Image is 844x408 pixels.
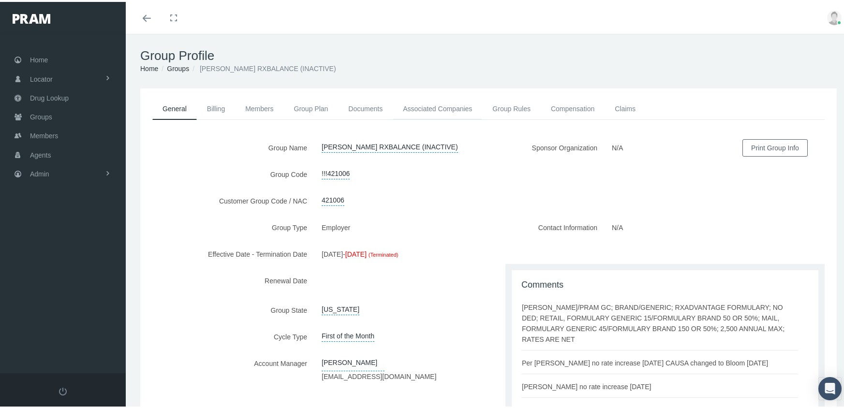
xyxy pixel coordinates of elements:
[140,164,314,181] label: Group Code
[742,137,808,155] button: Print Group Info
[30,125,58,143] span: Members
[489,137,605,160] label: Sponsor Organization
[338,96,393,117] a: Documents
[140,190,314,207] label: Customer Group Code / NAC
[521,278,809,289] h1: Comments
[482,96,541,117] a: Group Rules
[322,353,385,369] a: [PERSON_NAME]
[13,12,50,22] img: PRAM_20_x_78.png
[541,96,605,117] a: Compensation
[322,217,357,234] label: Employer
[30,87,69,105] span: Drug Lookup
[167,63,189,71] a: Groups
[140,353,314,383] label: Account Manager
[827,9,842,23] img: user-placeholder.jpg
[30,163,49,181] span: Admin
[152,96,197,118] a: General
[140,46,837,61] h1: Group Profile
[522,300,798,343] div: [PERSON_NAME]/PRAM GC; BRAND/GENERIC; RXADVANTAGE FORMULARY; NO DED; RETAIL, FORMULARY GENERIC 15...
[322,326,374,340] span: First of the Month
[284,96,339,117] a: Group Plan
[369,246,406,260] label: (Terminated)
[200,63,336,71] span: [PERSON_NAME] RXBALANCE (INACTIVE)
[489,217,605,252] label: Contact Information
[140,326,314,343] label: Cycle Type
[322,164,350,177] a: !!!421006
[345,244,367,261] label: [DATE]
[322,300,359,313] a: [US_STATE]
[612,217,630,231] label: N/A
[140,270,314,290] label: Renewal Date
[522,379,661,390] div: [PERSON_NAME] no rate increase [DATE]
[322,137,458,151] a: [PERSON_NAME] RXBALANCE (INACTIVE)
[30,68,53,87] span: Locator
[818,375,842,398] div: Open Intercom Messenger
[393,96,482,117] a: Associated Companies
[30,106,52,124] span: Groups
[314,244,489,261] div: -
[140,300,314,317] label: Group State
[605,96,646,117] a: Claims
[140,63,158,71] a: Home
[322,369,436,380] label: [EMAIL_ADDRESS][DOMAIN_NAME]
[522,356,778,366] div: Per [PERSON_NAME] no rate increase [DATE] CAUSA changed to Bloom [DATE]
[30,49,48,67] span: Home
[235,96,283,117] a: Members
[140,137,314,154] label: Group Name
[322,190,344,204] a: 421006
[140,244,314,261] label: Effective Date - Termination Date
[197,96,235,117] a: Billing
[30,144,51,162] span: Agents
[612,137,630,154] label: N/A
[140,217,314,234] label: Group Type
[322,244,343,261] label: [DATE]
